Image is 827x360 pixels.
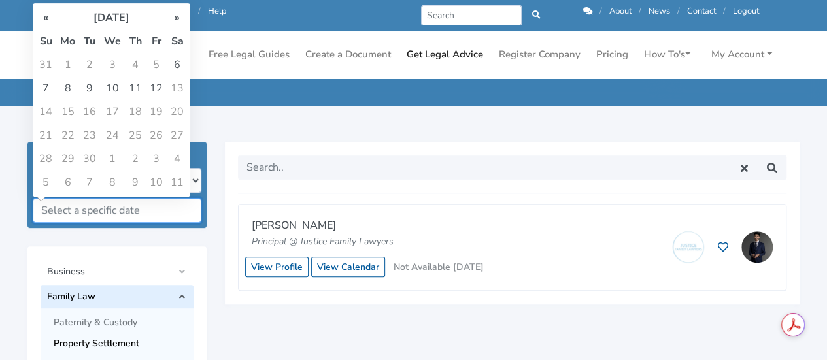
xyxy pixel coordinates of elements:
[125,147,146,171] td: 2
[167,6,188,29] th: »
[401,42,488,67] a: Get Legal Advice
[687,5,716,17] a: Contact
[54,338,187,349] span: Property Settlement
[56,76,79,100] td: 8
[649,5,670,17] a: News
[167,53,188,76] td: 6
[35,123,56,147] td: 21
[723,5,726,17] span: /
[33,198,201,223] input: Select a specific date
[146,29,167,53] th: Fr
[167,100,188,123] td: 20
[125,171,146,194] td: 9
[47,267,173,277] span: Business
[125,100,146,123] td: 18
[56,147,79,171] td: 29
[167,147,188,171] td: 4
[252,218,481,235] p: [PERSON_NAME]
[56,53,79,76] td: 1
[35,76,56,100] td: 7
[146,100,167,123] td: 19
[100,100,125,123] td: 17
[35,29,56,53] th: Su
[203,42,295,67] a: Free Legal Guides
[79,53,100,76] td: 2
[146,123,167,147] td: 26
[706,42,777,67] a: My Account
[100,171,125,194] td: 8
[146,53,167,76] td: 5
[494,42,586,67] a: Register Company
[252,235,481,249] p: Principal @ Justice Family Lawyers
[56,100,79,123] td: 15
[146,171,167,194] td: 10
[54,318,187,328] span: Paternity & Custody
[167,29,188,53] th: Sa
[35,6,56,29] th: «
[125,76,146,100] td: 11
[56,29,79,53] th: Mo
[167,76,188,100] td: 13
[79,100,100,123] td: 16
[599,5,602,17] span: /
[639,42,696,67] a: How To's
[125,123,146,147] td: 25
[146,76,167,100] td: 12
[79,171,100,194] td: 7
[79,147,100,171] td: 30
[639,5,641,17] span: /
[54,312,194,333] a: Paternity & Custody
[300,42,396,67] a: Create a Document
[56,6,167,29] th: [DATE]
[79,29,100,53] th: Tu
[56,123,79,147] td: 22
[100,76,125,100] td: 10
[591,42,633,67] a: Pricing
[100,123,125,147] td: 24
[35,147,56,171] td: 28
[35,100,56,123] td: 14
[741,231,773,263] img: Hayder Shkara
[198,5,201,17] span: /
[733,5,759,17] a: Logout
[146,147,167,171] td: 3
[677,5,680,17] span: /
[238,155,730,180] input: Search..
[79,76,100,100] td: 9
[41,285,194,308] a: Family Law
[125,53,146,76] td: 4
[245,257,309,277] a: View Profile
[421,5,522,25] input: Search
[609,5,632,17] a: About
[35,53,56,76] td: 31
[167,123,188,147] td: 27
[672,231,705,263] img: Justice Family Lawyers
[35,171,56,194] td: 5
[125,29,146,53] th: Th
[167,171,188,194] td: 11
[56,171,79,194] td: 6
[100,147,125,171] td: 1
[54,333,194,354] a: Property Settlement
[100,29,125,53] th: We
[208,5,226,17] a: Help
[100,53,125,76] td: 3
[311,257,385,277] a: View Calendar
[41,260,194,284] a: Business
[47,291,173,302] span: Family Law
[79,123,100,147] td: 23
[388,257,490,277] button: Not Available [DATE]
